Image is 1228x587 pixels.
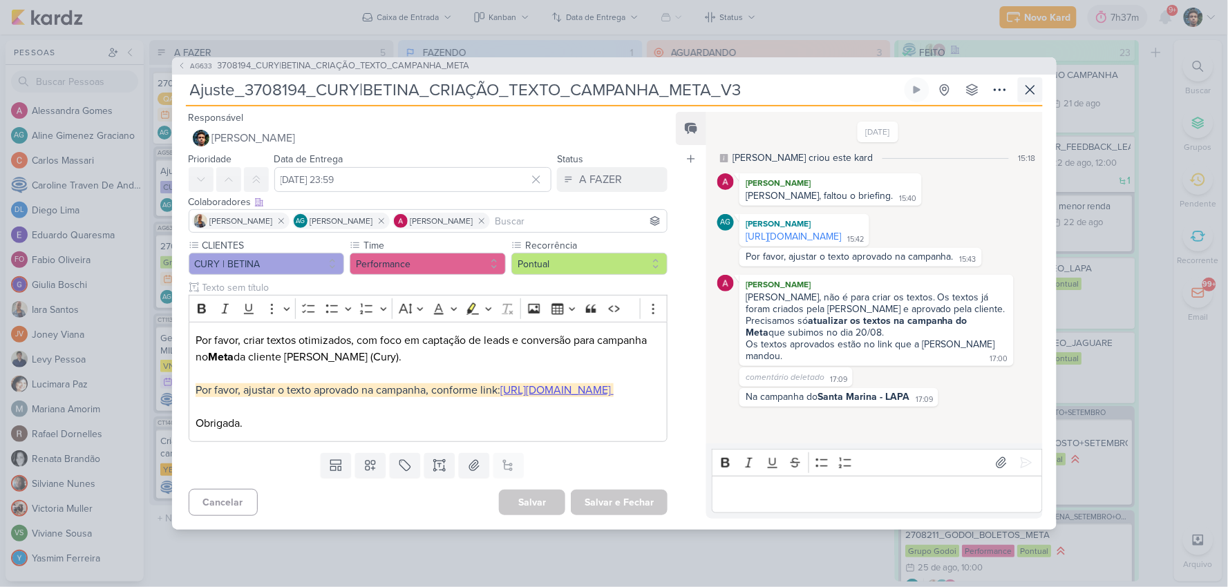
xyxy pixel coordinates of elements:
[742,176,919,190] div: [PERSON_NAME]
[500,383,611,397] a: [URL][DOMAIN_NAME]
[189,126,668,151] button: [PERSON_NAME]
[742,278,1010,291] div: [PERSON_NAME]
[557,153,583,165] label: Status
[193,130,209,146] img: Nelito Junior
[362,238,506,253] label: Time
[201,238,345,253] label: CLIENTES
[189,295,668,322] div: Editor toolbar
[189,489,258,516] button: Cancelar
[274,153,343,165] label: Data de Entrega
[818,391,909,403] strong: Santa Marina - LAPA
[524,238,668,253] label: Recorrência
[916,394,933,405] div: 17:09
[911,84,923,95] div: Ligar relógio
[493,213,665,229] input: Buscar
[208,350,234,364] strong: Meta
[274,167,552,192] input: Select a date
[189,61,215,71] span: AG633
[746,291,1007,315] div: [PERSON_NAME], não é para criar os textos. Os textos já foram criados pela [PERSON_NAME] e aprova...
[746,251,954,262] div: Por favor, ajustar o texto aprovado na campanha.
[990,354,1008,365] div: 17:00
[717,173,734,190] img: Alessandra Gomes
[557,167,668,192] button: A FAZER
[717,214,734,231] div: Aline Gimenez Graciano
[189,112,244,124] label: Responsável
[296,218,305,225] p: AG
[218,59,470,73] span: 3708194_CURY|BETINA_CRIAÇÃO_TEXTO_CAMPANHA_META
[294,214,308,228] div: Aline Gimenez Graciano
[350,253,506,275] button: Performance
[186,77,902,102] input: Kard Sem Título
[1019,152,1036,164] div: 15:18
[212,130,296,146] span: [PERSON_NAME]
[193,214,207,228] img: Iara Santos
[746,231,841,242] a: [URL][DOMAIN_NAME]
[746,315,970,338] strong: atualizar os textos na campanha do Meta
[410,215,473,227] span: [PERSON_NAME]
[511,253,668,275] button: Pontual
[178,59,470,73] button: AG633 3708194_CURY|BETINA_CRIAÇÃO_TEXTO_CAMPANHA_META
[847,234,864,245] div: 15:42
[189,153,232,165] label: Prioridade
[717,275,734,291] img: Alessandra Gomes
[830,374,847,385] div: 17:09
[189,322,668,443] div: Editor editing area: main
[579,171,622,188] div: A FAZER
[712,449,1042,476] div: Editor toolbar
[189,195,668,209] div: Colaboradores
[746,190,893,202] div: [PERSON_NAME], faltou o briefing.
[746,315,1007,338] div: Precisamos só que subimos no dia 20/08.
[960,254,976,265] div: 15:43
[899,193,916,204] div: 15:40
[189,253,345,275] button: CURY | BETINA
[746,372,824,382] span: comentário deletado
[742,217,867,231] div: [PERSON_NAME]
[196,332,660,432] p: Por favor, criar textos otimizados, com foco em captação de leads e conversão para campanha no da...
[394,214,408,228] img: Alessandra Gomes
[210,215,273,227] span: [PERSON_NAME]
[721,219,731,227] p: AG
[196,383,500,397] span: Por favor, ajustar o texto aprovado na campanha, conforme link:
[712,476,1042,514] div: Editor editing area: main
[200,280,668,295] input: Texto sem título
[746,338,998,362] div: Os textos aprovados estão no link que a [PERSON_NAME] mandou.
[746,391,909,403] div: Na campanha do
[310,215,373,227] span: [PERSON_NAME]
[733,151,873,165] div: [PERSON_NAME] criou este kard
